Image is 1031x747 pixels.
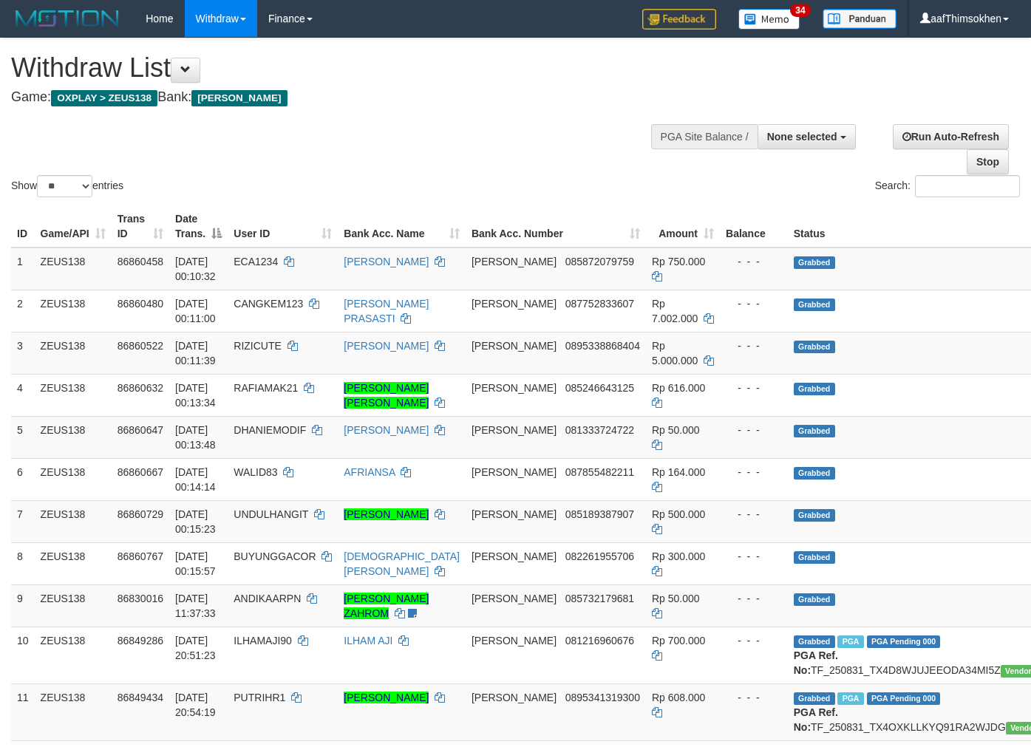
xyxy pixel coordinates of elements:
img: Button%20Memo.svg [738,9,800,30]
span: [PERSON_NAME] [472,424,557,436]
th: Bank Acc. Name: activate to sort column ascending [338,205,466,248]
td: 9 [11,584,35,627]
a: [PERSON_NAME] [344,340,429,352]
td: ZEUS138 [35,416,112,458]
a: [PERSON_NAME] PRASASTI [344,298,429,324]
span: PUTRIHR1 [234,692,285,703]
span: PGA Pending [867,692,941,705]
div: PGA Site Balance / [651,124,758,149]
span: Grabbed [794,467,835,480]
span: Rp 616.000 [652,382,705,394]
span: Rp 5.000.000 [652,340,698,366]
th: Balance [720,205,788,248]
td: 8 [11,542,35,584]
span: Copy 082261955706 to clipboard [565,550,634,562]
span: 86849434 [118,692,163,703]
span: Rp 7.002.000 [652,298,698,324]
span: [PERSON_NAME] [472,340,557,352]
a: AFRIANSA [344,466,395,478]
a: [PERSON_NAME] [344,424,429,436]
span: Grabbed [794,551,835,564]
span: Grabbed [794,425,835,437]
span: Rp 750.000 [652,256,705,267]
div: - - - [726,254,782,269]
a: Stop [967,149,1009,174]
span: Rp 164.000 [652,466,705,478]
td: ZEUS138 [35,290,112,332]
span: Rp 700.000 [652,635,705,647]
span: [PERSON_NAME] [472,593,557,604]
span: Rp 300.000 [652,550,705,562]
th: User ID: activate to sort column ascending [228,205,338,248]
span: 86860667 [118,466,163,478]
span: [PERSON_NAME] [472,298,557,310]
div: - - - [726,690,782,705]
span: Copy 087855482211 to clipboard [565,466,634,478]
td: ZEUS138 [35,374,112,416]
td: ZEUS138 [35,584,112,627]
th: Amount: activate to sort column ascending [646,205,720,248]
th: Date Trans.: activate to sort column descending [169,205,228,248]
div: - - - [726,591,782,606]
img: panduan.png [823,9,896,29]
span: UNDULHANGIT [234,508,308,520]
span: 86860647 [118,424,163,436]
span: [DATE] 00:15:23 [175,508,216,535]
span: None selected [767,131,837,143]
a: [PERSON_NAME] [PERSON_NAME] [344,382,429,409]
a: [PERSON_NAME] ZAHROM [344,593,429,619]
span: 86860458 [118,256,163,267]
td: 4 [11,374,35,416]
td: 3 [11,332,35,374]
input: Search: [915,175,1020,197]
span: 86830016 [118,593,163,604]
span: [DATE] 00:14:14 [175,466,216,493]
span: 86860480 [118,298,163,310]
span: Marked by aafRornrotha [837,635,863,648]
span: CANGKEM123 [234,298,303,310]
span: [PERSON_NAME] [472,466,557,478]
a: Run Auto-Refresh [893,124,1009,149]
span: WALID83 [234,466,277,478]
span: Rp 500.000 [652,508,705,520]
span: [PERSON_NAME] [472,382,557,394]
span: Rp 50.000 [652,593,700,604]
div: - - - [726,549,782,564]
h1: Withdraw List [11,53,673,83]
td: 10 [11,627,35,683]
span: [DATE] 00:13:48 [175,424,216,451]
a: ILHAM AJI [344,635,392,647]
span: [PERSON_NAME] [472,550,557,562]
span: 86860729 [118,508,163,520]
span: Grabbed [794,509,835,522]
span: PGA Pending [867,635,941,648]
span: Copy 0895338868404 to clipboard [565,340,640,352]
span: Copy 081333724722 to clipboard [565,424,634,436]
span: [DATE] 11:37:33 [175,593,216,619]
div: - - - [726,381,782,395]
span: Grabbed [794,635,835,648]
span: OXPLAY > ZEUS138 [51,90,157,106]
td: ZEUS138 [35,248,112,290]
div: - - - [726,507,782,522]
span: Grabbed [794,341,835,353]
td: ZEUS138 [35,683,112,740]
button: None selected [758,124,856,149]
label: Show entries [11,175,123,197]
span: [DATE] 00:11:00 [175,298,216,324]
td: ZEUS138 [35,500,112,542]
div: - - - [726,423,782,437]
a: [PERSON_NAME] [344,256,429,267]
span: [DATE] 00:15:57 [175,550,216,577]
span: Rp 50.000 [652,424,700,436]
span: [DATE] 00:11:39 [175,340,216,366]
span: Grabbed [794,692,835,705]
a: [PERSON_NAME] [344,508,429,520]
span: [PERSON_NAME] [472,635,557,647]
span: 86849286 [118,635,163,647]
span: 34 [790,4,810,17]
div: - - - [726,465,782,480]
span: 86860632 [118,382,163,394]
select: Showentries [37,175,92,197]
div: - - - [726,296,782,311]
